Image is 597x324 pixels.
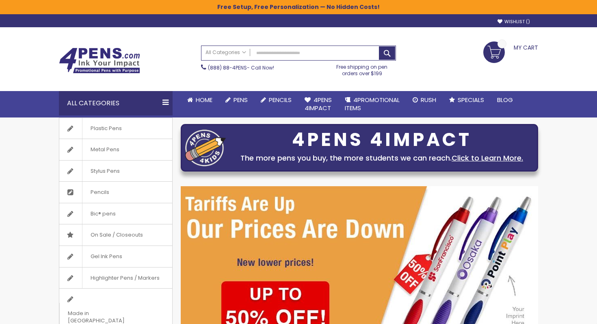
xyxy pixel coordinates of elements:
[452,153,523,163] a: Click to Learn More.
[497,19,530,25] a: Wishlist
[82,182,117,203] span: Pencils
[443,91,491,109] a: Specials
[497,96,513,104] span: Blog
[59,118,172,139] a: Plastic Pens
[208,64,274,71] span: - Call Now!
[205,49,246,56] span: All Categories
[491,91,519,109] a: Blog
[82,267,168,289] span: Highlighter Pens / Markers
[305,96,332,112] span: 4Pens 4impact
[82,161,128,182] span: Stylus Pens
[328,61,396,77] div: Free shipping on pen orders over $199
[208,64,247,71] a: (888) 88-4PENS
[201,46,250,59] a: All Categories
[59,91,173,115] div: All Categories
[59,48,140,74] img: 4Pens Custom Pens and Promotional Products
[181,91,219,109] a: Home
[82,246,130,267] span: Gel Ink Pens
[59,161,172,182] a: Stylus Pens
[421,96,436,104] span: Rush
[458,96,484,104] span: Specials
[59,246,172,267] a: Gel Ink Pens
[82,118,130,139] span: Plastic Pens
[59,267,172,289] a: Highlighter Pens / Markers
[185,129,226,166] img: four_pen_logo.png
[59,139,172,160] a: Metal Pens
[345,96,400,112] span: 4PROMOTIONAL ITEMS
[338,91,406,117] a: 4PROMOTIONALITEMS
[234,96,248,104] span: Pens
[254,91,298,109] a: Pencils
[196,96,212,104] span: Home
[269,96,292,104] span: Pencils
[406,91,443,109] a: Rush
[230,152,534,164] div: The more pens you buy, the more students we can reach.
[59,224,172,246] a: On Sale / Closeouts
[59,203,172,224] a: Bic® pens
[230,131,534,148] div: 4PENS 4IMPACT
[219,91,254,109] a: Pens
[82,224,151,246] span: On Sale / Closeouts
[298,91,338,117] a: 4Pens4impact
[82,139,128,160] span: Metal Pens
[59,182,172,203] a: Pencils
[82,203,124,224] span: Bic® pens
